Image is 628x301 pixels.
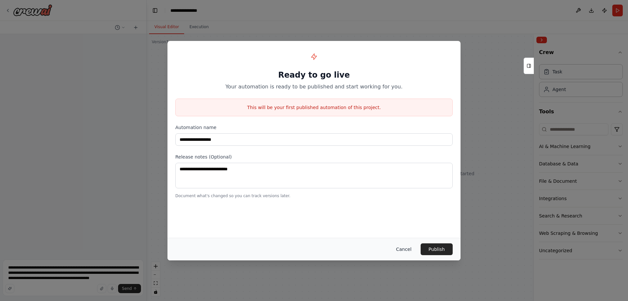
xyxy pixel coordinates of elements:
[175,193,453,198] p: Document what's changed so you can track versions later.
[175,154,453,160] label: Release notes (Optional)
[175,124,453,131] label: Automation name
[175,70,453,80] h1: Ready to go live
[176,104,452,111] p: This will be your first published automation of this project.
[421,243,453,255] button: Publish
[391,243,417,255] button: Cancel
[175,83,453,91] p: Your automation is ready to be published and start working for you.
